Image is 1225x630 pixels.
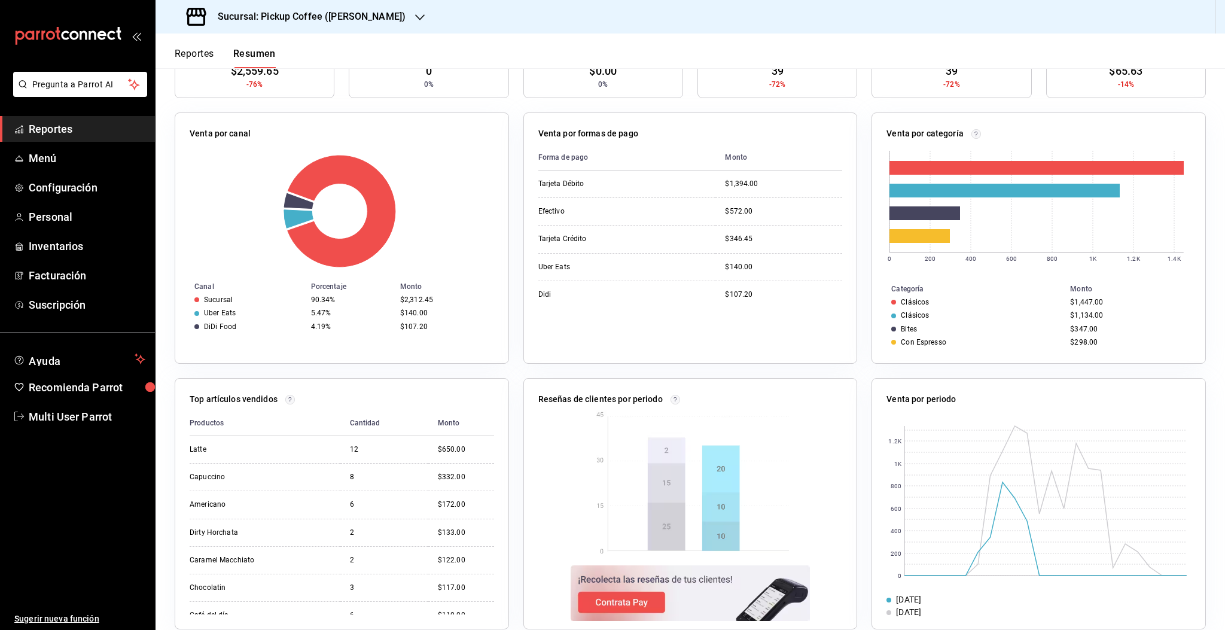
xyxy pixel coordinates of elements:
div: $107.20 [725,290,842,300]
div: Dirty Horchata [190,528,309,538]
div: Efectivo [538,206,658,217]
div: Bites [901,325,917,333]
span: 0 [426,63,432,79]
div: Clásicos [901,311,929,319]
span: 0% [424,79,434,90]
div: 6 [350,610,419,620]
th: Categoría [872,282,1065,296]
div: $133.00 [438,528,494,538]
span: Personal [29,209,145,225]
text: 1K [894,461,902,467]
div: [DATE] [896,606,921,619]
text: 600 [1006,255,1017,262]
div: $110.00 [438,610,494,620]
text: 0 [888,255,891,262]
text: 800 [891,483,901,489]
span: Inventarios [29,238,145,254]
text: 400 [891,528,901,534]
text: 1.4K [1168,255,1181,262]
text: 1.2K [1128,255,1141,262]
div: [DATE] [896,594,921,606]
div: Chocolatin [190,583,309,593]
div: $298.00 [1070,338,1186,346]
span: Menú [29,150,145,166]
span: Facturación [29,267,145,284]
div: $346.45 [725,234,842,244]
div: 2 [350,555,419,565]
span: Configuración [29,179,145,196]
span: 0% [598,79,608,90]
div: 8 [350,472,419,482]
span: -72% [769,79,786,90]
th: Monto [715,145,842,171]
span: $65.63 [1109,63,1142,79]
h3: Sucursal: Pickup Coffee ([PERSON_NAME]) [208,10,406,24]
span: Sugerir nueva función [14,613,145,625]
div: Latte [190,445,309,455]
span: Multi User Parrot [29,409,145,425]
th: Porcentaje [306,280,395,293]
th: Cantidad [340,410,428,436]
text: 200 [925,255,935,262]
text: 1K [1089,255,1097,262]
div: 90.34% [311,296,391,304]
button: open_drawer_menu [132,31,141,41]
div: 5.47% [311,309,391,317]
span: 39 [772,63,784,79]
text: 0 [898,573,901,579]
div: $650.00 [438,445,494,455]
div: Tarjeta Crédito [538,234,658,244]
div: 12 [350,445,419,455]
div: $572.00 [725,206,842,217]
div: $107.20 [400,322,489,331]
text: 400 [965,255,976,262]
th: Monto [428,410,494,436]
div: Capuccino [190,472,309,482]
span: $2,559.65 [231,63,279,79]
div: Con Espresso [901,338,946,346]
span: Recomienda Parrot [29,379,145,395]
div: Clásicos [901,298,929,306]
p: Top artículos vendidos [190,393,278,406]
div: 2 [350,528,419,538]
div: $1,447.00 [1070,298,1186,306]
div: $332.00 [438,472,494,482]
th: Productos [190,410,340,436]
div: 3 [350,583,419,593]
th: Forma de pago [538,145,716,171]
div: $2,312.45 [400,296,489,304]
div: Didi [538,290,658,300]
p: Venta por periodo [886,393,956,406]
text: 600 [891,506,901,512]
span: Suscripción [29,297,145,313]
span: Ayuda [29,352,130,366]
span: 39 [946,63,958,79]
span: -76% [246,79,263,90]
text: 200 [891,550,901,557]
div: Sucursal [204,296,233,304]
div: Caramel Macchiato [190,555,309,565]
span: Pregunta a Parrot AI [32,78,129,91]
button: Reportes [175,48,214,68]
div: Café del día [190,610,309,620]
p: Venta por categoría [886,127,964,140]
div: 4.19% [311,322,391,331]
p: Reseñas de clientes por periodo [538,393,663,406]
button: Pregunta a Parrot AI [13,72,147,97]
span: -72% [943,79,960,90]
div: navigation tabs [175,48,276,68]
span: $0.00 [589,63,617,79]
div: Americano [190,500,309,510]
p: Venta por formas de pago [538,127,638,140]
div: Uber Eats [538,262,658,272]
div: $347.00 [1070,325,1186,333]
div: $140.00 [725,262,842,272]
th: Canal [175,280,306,293]
span: Reportes [29,121,145,137]
div: Uber Eats [204,309,236,317]
div: 6 [350,500,419,510]
div: DiDi Food [204,322,236,331]
th: Monto [395,280,508,293]
p: Venta por canal [190,127,251,140]
text: 1.2K [889,438,902,445]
